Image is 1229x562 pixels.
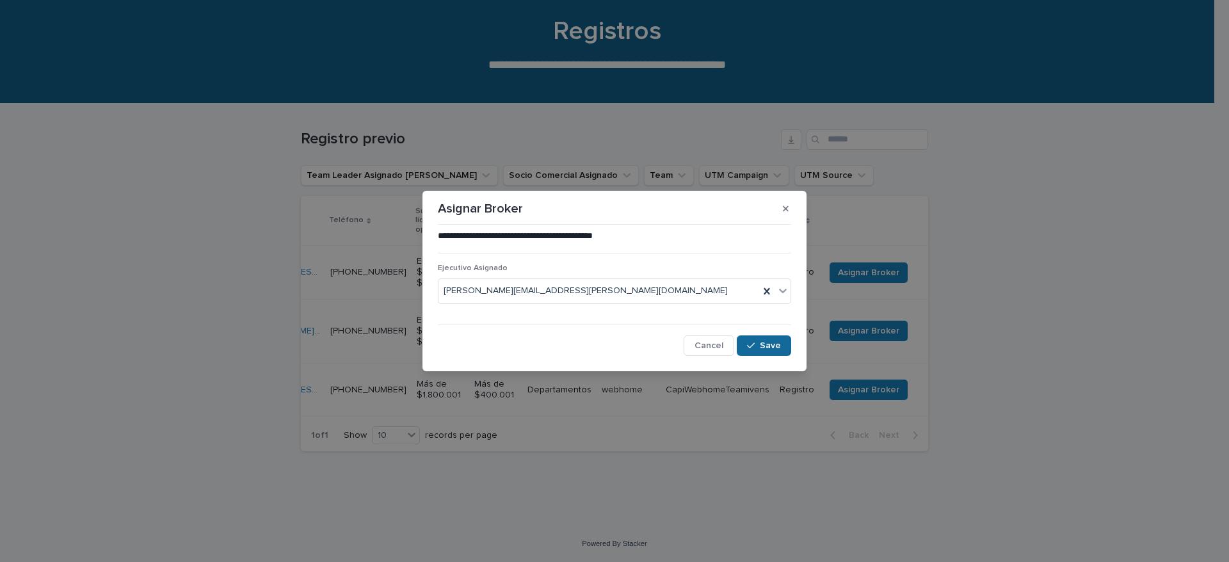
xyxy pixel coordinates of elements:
[438,264,508,272] span: Ejecutivo Asignado
[438,201,523,216] p: Asignar Broker
[695,341,723,350] span: Cancel
[444,284,728,298] span: [PERSON_NAME][EMAIL_ADDRESS][PERSON_NAME][DOMAIN_NAME]
[684,335,734,356] button: Cancel
[760,341,781,350] span: Save
[737,335,791,356] button: Save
